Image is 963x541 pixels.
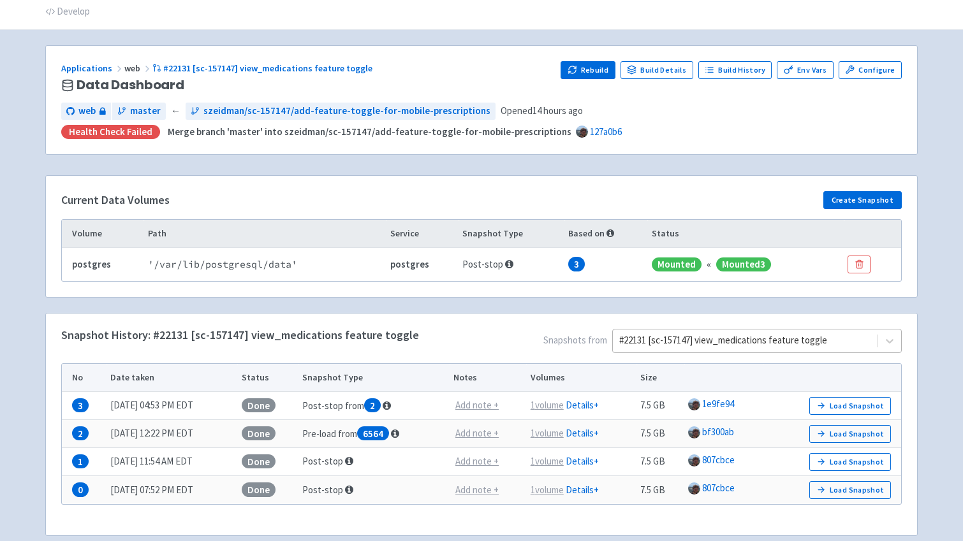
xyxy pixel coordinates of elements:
span: 3 [72,398,89,413]
span: Done [242,426,276,441]
td: 7.5 GB [636,476,684,504]
td: [DATE] 04:53 PM EDT [107,392,238,420]
td: ' /var/lib/postgresql/data ' [143,248,386,281]
th: Service [386,220,459,248]
button: Create Snapshot [823,191,902,209]
span: Mounted 3 [716,257,771,272]
a: master [112,103,166,120]
td: Post-stop [298,448,449,476]
h4: Snapshot History: #22131 [sc-157147] view_medications feature toggle [61,329,419,342]
button: Load Snapshot [809,481,891,499]
a: 807cbce [702,482,735,494]
a: 127a0b6 [590,126,622,138]
a: Build Details [621,61,693,79]
span: master [130,104,161,119]
a: 1e9fe94 [702,398,734,410]
u: Add note + [455,455,499,467]
span: Post-stop [462,258,513,270]
span: Snapshots from [419,329,902,358]
th: Snapshot Type [298,364,449,392]
u: 1 volume [531,484,564,496]
span: Opened [501,104,583,119]
u: 1 volume [531,427,564,439]
td: 7.5 GB [636,448,684,476]
span: 3 [568,257,585,271]
span: 2 [72,426,89,441]
td: Post-stop [298,476,449,504]
span: Done [242,454,276,469]
u: 1 volume [531,455,564,467]
th: Volume [62,220,143,248]
b: postgres [390,258,429,270]
span: web [78,104,96,119]
th: Status [647,220,844,248]
time: 14 hours ago [533,105,583,117]
a: 807cbce [702,454,735,466]
a: Env Vars [777,61,833,79]
u: Add note + [455,399,499,411]
td: [DATE] 07:52 PM EDT [107,476,238,504]
a: Details+ [566,455,599,467]
u: 1 volume [531,399,564,411]
u: Add note + [455,427,499,439]
th: Size [636,364,684,392]
span: Done [242,482,276,497]
a: Build History [698,61,772,79]
a: web [61,103,111,120]
button: Rebuild [561,61,615,79]
td: [DATE] 12:22 PM EDT [107,420,238,448]
span: 2 [364,398,381,413]
td: [DATE] 11:54 AM EDT [107,448,238,476]
th: Notes [450,364,527,392]
div: « [707,257,711,272]
button: Load Snapshot [809,425,891,443]
th: Date taken [107,364,238,392]
a: szeidman/sc-157147/add-feature-toggle-for-mobile-prescriptions [186,103,496,120]
th: No [62,364,107,392]
h4: Current Data Volumes [61,194,170,206]
span: 1 [72,454,89,469]
a: #22131 [sc-157147] view_medications feature toggle [152,62,374,74]
span: 6564 [357,426,389,441]
a: Details+ [566,484,599,496]
span: 0 [72,482,89,497]
u: Add note + [455,484,499,496]
th: Status [237,364,298,392]
strong: Merge branch 'master' into szeidman/sc-157147/add-feature-toggle-for-mobile-prescriptions [168,126,571,138]
td: 7.5 GB [636,392,684,420]
b: postgres [72,258,111,270]
th: Snapshot Type [459,220,564,248]
a: Details+ [566,399,599,411]
td: Post-stop from [298,392,449,420]
td: 7.5 GB [636,420,684,448]
th: Volumes [526,364,636,392]
span: Mounted [652,257,702,272]
span: ← [171,104,180,119]
div: Health check failed [61,125,160,140]
span: Data Dashboard [77,78,184,92]
button: Load Snapshot [809,397,891,415]
button: Load Snapshot [809,453,891,471]
a: Details+ [566,427,599,439]
th: Path [143,220,386,248]
td: Pre-load from [298,420,449,448]
th: Based on [564,220,648,248]
span: web [124,62,152,74]
a: Configure [839,61,902,79]
span: Done [242,398,276,413]
a: bf300ab [702,426,734,438]
a: Applications [61,62,124,74]
span: szeidman/sc-157147/add-feature-toggle-for-mobile-prescriptions [203,104,490,119]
